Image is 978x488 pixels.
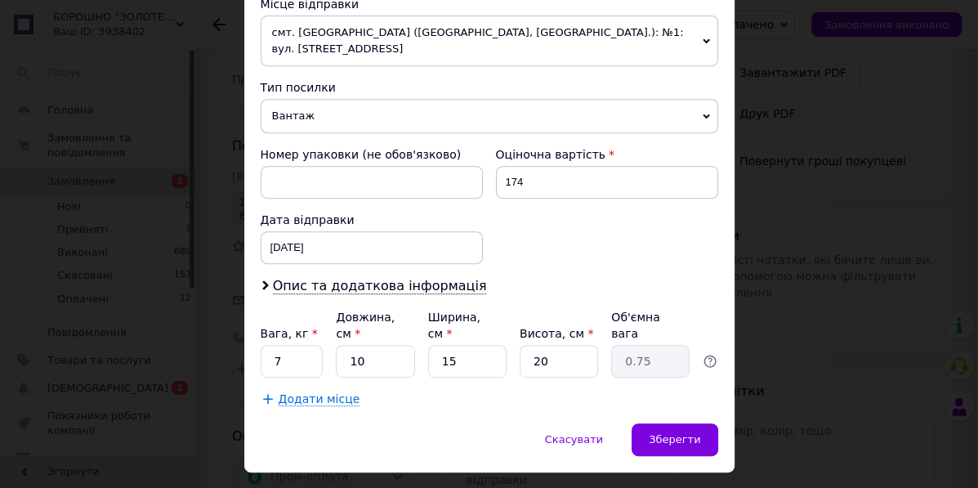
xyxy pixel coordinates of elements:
span: Скасувати [545,433,603,445]
span: смт. [GEOGRAPHIC_DATA] ([GEOGRAPHIC_DATA], [GEOGRAPHIC_DATA].): №1: вул. [STREET_ADDRESS] [261,16,718,66]
span: Зберегти [649,433,700,445]
span: Додати місце [279,392,360,406]
label: Вага, кг [261,327,318,340]
div: Номер упаковки (не обов'язково) [261,146,483,163]
label: Ширина, см [428,311,480,340]
label: Довжина, см [336,311,395,340]
span: Вантаж [261,99,718,133]
span: Тип посилки [261,81,336,94]
div: Дата відправки [261,212,483,228]
div: Оціночна вартість [496,146,718,163]
span: Опис та додаткова інформація [273,278,487,294]
label: Висота, см [520,327,593,340]
div: Об'ємна вага [611,309,690,342]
